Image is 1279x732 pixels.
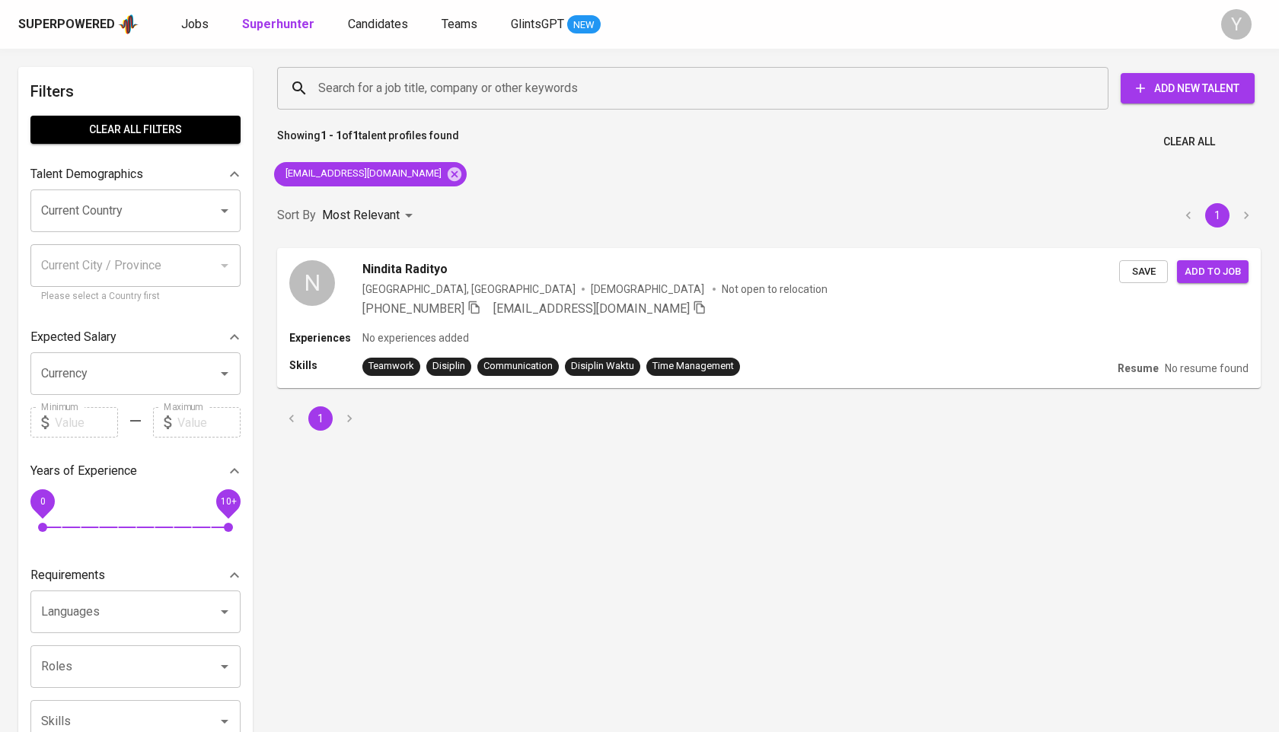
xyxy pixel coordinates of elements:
h6: Filters [30,79,241,103]
button: Clear All filters [30,116,241,144]
div: Y [1221,9,1252,40]
div: N [289,260,335,306]
button: Open [214,601,235,622]
button: Add New Talent [1121,73,1255,103]
input: Value [177,407,241,438]
span: Save [1127,263,1160,281]
button: Save [1119,260,1168,284]
b: Superhunter [242,17,314,31]
div: Expected Salary [30,322,241,352]
a: Jobs [181,15,212,34]
div: [EMAIL_ADDRESS][DOMAIN_NAME] [274,162,467,186]
button: Clear All [1157,128,1221,156]
a: GlintsGPT NEW [511,15,601,34]
button: page 1 [1205,203,1230,228]
img: app logo [118,13,139,36]
button: Open [214,200,235,221]
span: Candidates [348,17,408,31]
a: Candidates [348,15,411,34]
div: Communication [483,359,553,374]
button: Open [214,711,235,732]
button: Open [214,363,235,384]
p: Experiences [289,330,362,345]
div: Talent Demographics [30,159,241,189]
span: 10+ [220,496,236,507]
span: GlintsGPT [511,17,564,31]
span: Add to job [1185,263,1241,281]
nav: pagination navigation [277,406,364,431]
p: Showing of talent profiles found [277,128,459,156]
a: Superpoweredapp logo [18,13,139,36]
span: NEW [567,18,601,33]
p: Skills [289,358,362,373]
p: Please select a Country first [41,289,230,304]
b: 1 - 1 [321,129,342,142]
p: No experiences added [362,330,469,345]
button: Open [214,656,235,677]
div: Disiplin [432,359,465,374]
span: [EMAIL_ADDRESS][DOMAIN_NAME] [493,301,690,316]
p: No resume found [1165,361,1249,376]
span: Teams [442,17,477,31]
p: Not open to relocation [722,282,828,297]
div: [GEOGRAPHIC_DATA], [GEOGRAPHIC_DATA] [362,282,576,297]
div: Time Management [652,359,734,374]
p: Talent Demographics [30,165,143,183]
span: [EMAIL_ADDRESS][DOMAIN_NAME] [274,167,451,181]
span: [PHONE_NUMBER] [362,301,464,316]
span: Nindita Radityo [362,260,448,278]
p: Years of Experience [30,462,137,480]
p: Requirements [30,566,105,584]
p: Expected Salary [30,328,116,346]
span: [DEMOGRAPHIC_DATA] [591,282,706,297]
a: Teams [442,15,480,34]
p: Sort By [277,206,316,224]
p: Resume [1118,361,1159,376]
div: Superpowered [18,16,115,33]
span: Clear All [1163,132,1215,151]
span: Jobs [181,17,209,31]
button: Add to job [1177,260,1249,284]
div: Disiplin Waktu [571,359,634,374]
div: Requirements [30,560,241,590]
div: Most Relevant [322,202,418,230]
p: Most Relevant [322,206,400,224]
button: page 1 [308,406,333,431]
span: 0 [40,496,45,507]
span: Add New Talent [1133,79,1242,98]
div: Years of Experience [30,456,241,486]
nav: pagination navigation [1174,203,1261,228]
a: Superhunter [242,15,317,34]
span: Clear All filters [43,120,228,139]
div: Teamwork [368,359,414,374]
b: 1 [352,129,359,142]
input: Value [55,407,118,438]
a: NNindita Radityo[GEOGRAPHIC_DATA], [GEOGRAPHIC_DATA][DEMOGRAPHIC_DATA] Not open to relocation[PHO... [277,248,1261,388]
